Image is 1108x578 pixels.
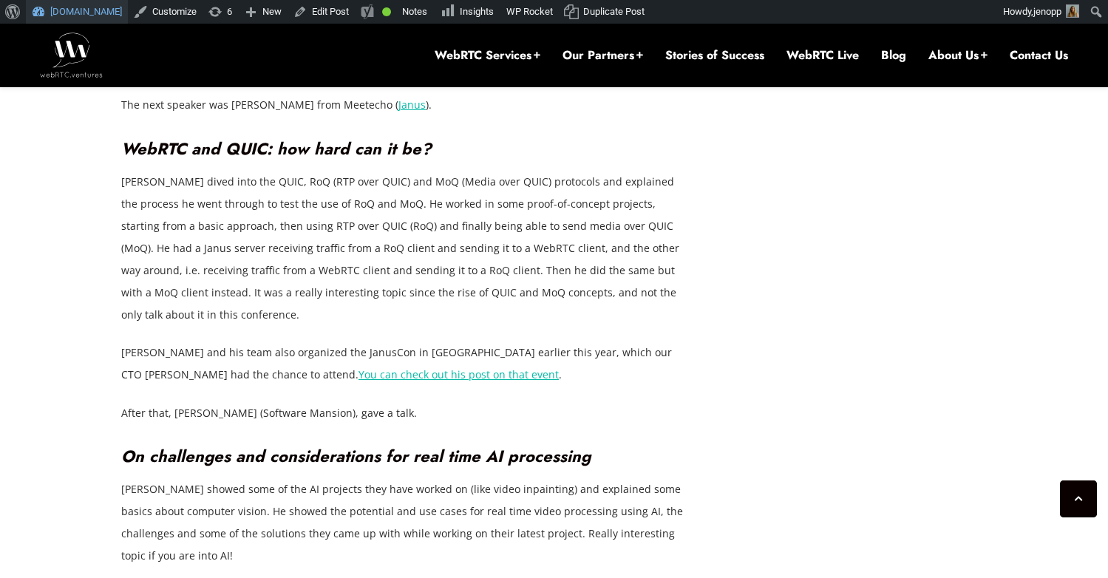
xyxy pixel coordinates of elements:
p: [PERSON_NAME] showed some of the AI projects they have worked on (like video inpainting) and expl... [121,478,690,567]
span: jenopp [1033,6,1061,17]
a: Our Partners [563,47,643,64]
a: You can check out his post on that event [358,367,559,381]
em: WebRTC and QUIC: how hard can it be? [121,137,432,160]
div: Good [382,7,391,16]
a: Janus [398,98,426,112]
a: WebRTC Live [786,47,859,64]
a: WebRTC Services [435,47,540,64]
em: On challenges and considerations for real time AI processing [121,444,591,468]
p: The next speaker was [PERSON_NAME] from Meetecho ( ). [121,94,690,116]
a: About Us [928,47,988,64]
a: Blog [881,47,906,64]
p: After that, [PERSON_NAME] (Software Mansion), gave a talk. [121,402,690,424]
a: Stories of Success [665,47,764,64]
p: [PERSON_NAME] dived into the QUIC, RoQ (RTP over QUIC) and MoQ (Media over QUIC) protocols and ex... [121,171,690,327]
span: Insights [460,6,494,17]
img: WebRTC.ventures [40,33,103,77]
p: [PERSON_NAME] and his team also organized the JanusCon in [GEOGRAPHIC_DATA] earlier this year, wh... [121,341,690,386]
a: Contact Us [1010,47,1068,64]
